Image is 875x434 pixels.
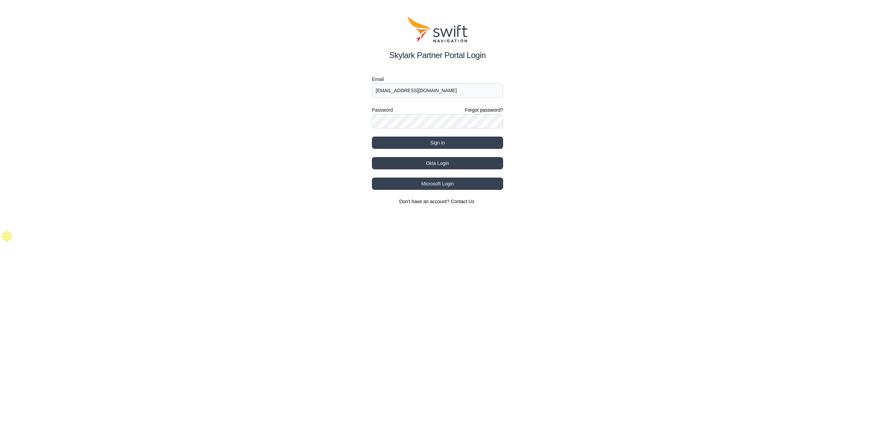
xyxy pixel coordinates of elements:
section: Don't have an account? [372,198,503,205]
a: Contact Us [451,199,474,204]
label: Email [372,75,503,83]
button: Sign in [372,137,503,149]
button: Microsoft Login [372,178,503,190]
a: Forgot password? [465,107,503,113]
h2: Skylark Partner Portal Login [372,49,503,61]
label: Password [372,106,393,114]
button: Okta Login [372,157,503,169]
